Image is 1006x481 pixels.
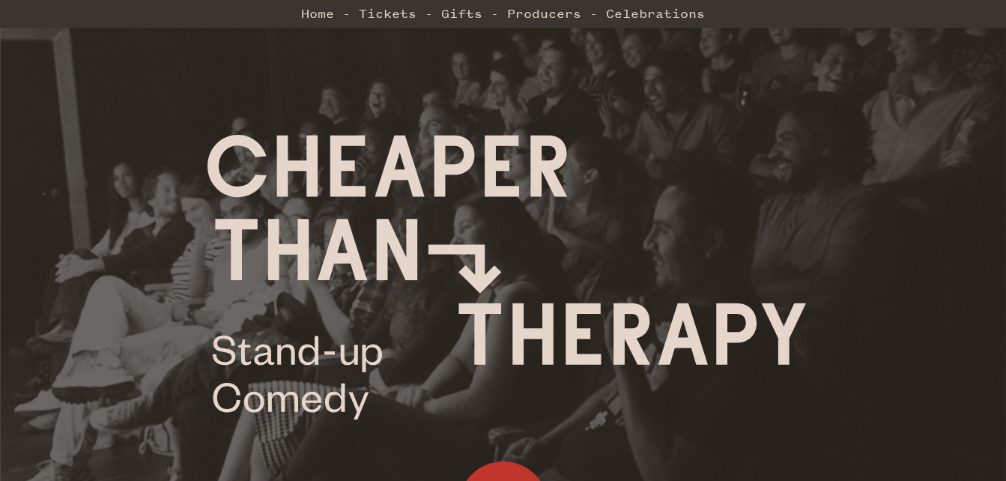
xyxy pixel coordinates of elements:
[207,135,807,420] img: Cheaper Than Therapy logo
